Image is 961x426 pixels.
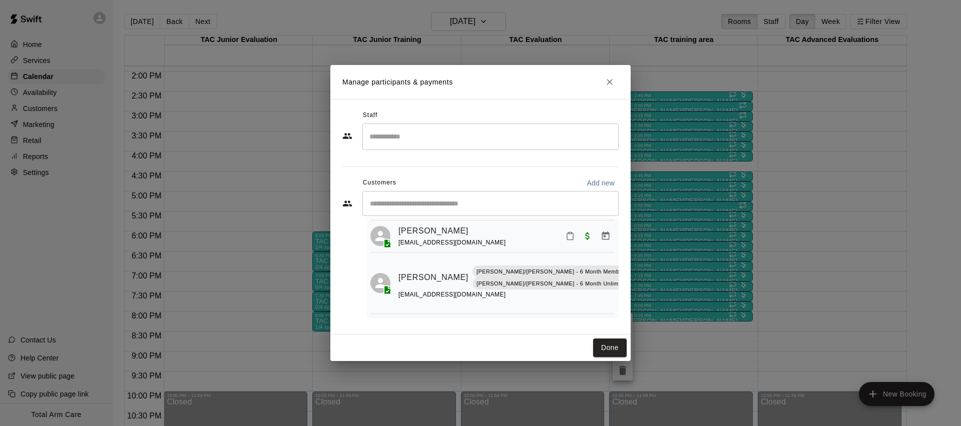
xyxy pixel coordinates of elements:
[363,175,396,191] span: Customers
[398,239,506,246] span: [EMAIL_ADDRESS][DOMAIN_NAME]
[370,226,390,246] div: Lance Alexander
[587,178,615,188] p: Add new
[601,73,619,91] button: Close
[370,273,390,293] div: Nathaniel Norin
[398,224,468,237] a: [PERSON_NAME]
[342,77,453,87] p: Manage participants & payments
[597,227,615,245] button: Manage bookings & payment
[342,198,352,208] svg: Customers
[398,291,506,298] span: [EMAIL_ADDRESS][DOMAIN_NAME]
[342,131,352,141] svg: Staff
[362,191,619,216] div: Start typing to search customers...
[579,231,597,240] span: Paid with Credit
[583,175,619,191] button: Add new
[476,279,663,288] p: [PERSON_NAME]/[PERSON_NAME] - 6 Month Unlimited Membership
[363,107,377,123] span: Staff
[362,123,619,150] div: Search staff
[593,338,627,357] button: Done
[476,267,673,276] p: [PERSON_NAME]/[PERSON_NAME] - 6 Month Membership - 2x per week
[398,271,468,284] a: [PERSON_NAME]
[562,227,579,244] button: Mark attendance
